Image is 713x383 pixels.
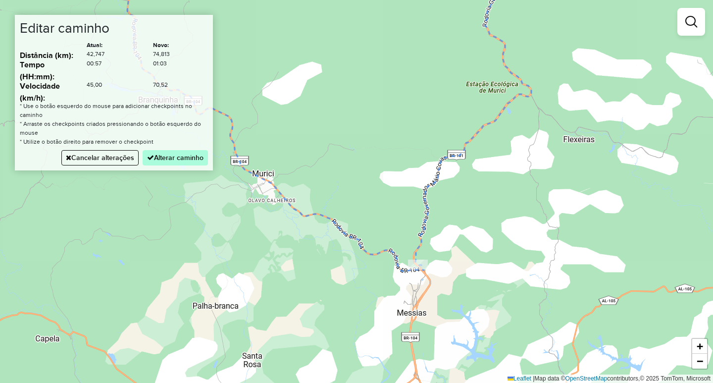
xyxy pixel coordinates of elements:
a: Exibir filtros [681,12,701,32]
strong: Velocidade (km/h): [20,82,60,102]
div: * Utilize o botão direito para remover o checkpoint [14,137,214,146]
a: Zoom in [692,339,707,354]
div: Map data © contributors,© 2025 TomTom, Microsoft [505,375,713,383]
div: 01:03 [147,59,214,80]
a: OpenStreetMap [565,375,608,382]
div: 00:57 [81,59,148,80]
div: * Arraste os checkpoints criados pressionando o botão esquerdo do mouse [14,119,214,137]
div: 74,813 [147,50,214,59]
div: 42,747 [81,50,148,59]
strong: Atual: [87,42,102,48]
strong: Novo: [153,42,169,48]
span: | [533,375,534,382]
div: 45,00 [81,80,148,102]
div: * Use o botão esquerdo do mouse para adicionar checkpoints no caminho [14,102,214,119]
strong: Tempo (HH:mm): [20,60,54,81]
span: + [697,340,703,352]
a: Zoom out [692,354,707,369]
button: Alterar caminho [143,150,208,165]
h3: Editar caminho [20,20,208,37]
a: Leaflet [508,375,531,382]
span: − [697,355,703,367]
div: 70,52 [147,80,214,102]
strong: Distância (km): [20,51,73,59]
button: Cancelar alterações [61,150,139,165]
